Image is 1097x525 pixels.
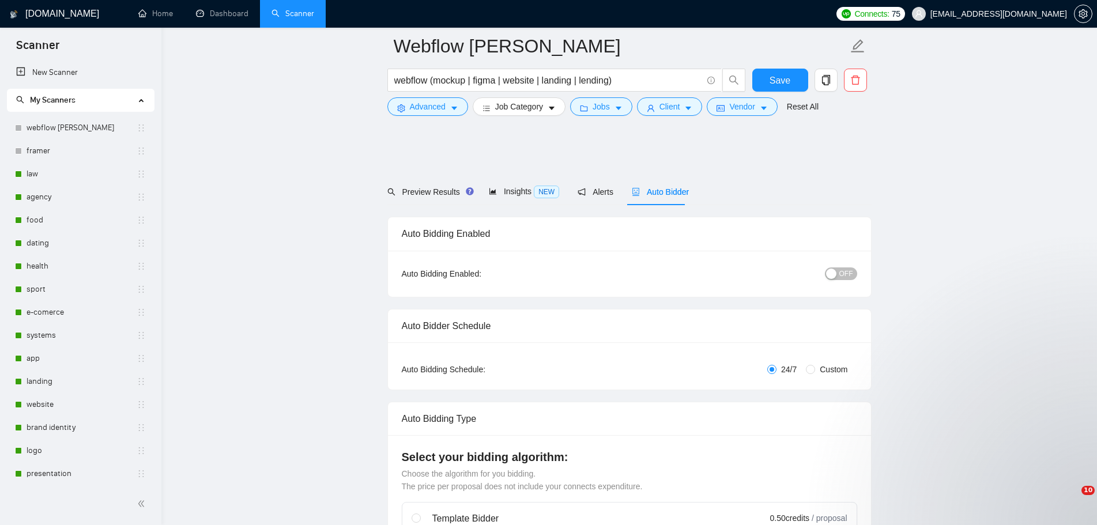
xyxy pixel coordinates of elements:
li: agency [7,186,154,209]
img: upwork-logo.png [842,9,851,18]
span: Choose the algorithm for you bidding. The price per proposal does not include your connects expen... [402,469,643,491]
li: sport [7,278,154,301]
span: Save [770,73,790,88]
span: holder [137,423,146,432]
a: homeHome [138,9,173,18]
span: Alerts [578,187,613,197]
li: New Scanner [7,61,154,84]
span: user [915,10,923,18]
span: Auto Bidder [632,187,689,197]
a: brand identity [27,416,137,439]
span: 75 [892,7,900,20]
li: law [7,163,154,186]
li: website [7,393,154,416]
a: dashboardDashboard [196,9,248,18]
button: idcardVendorcaret-down [707,97,777,116]
span: double-left [137,498,149,509]
img: logo [10,5,18,24]
a: framer [27,139,137,163]
span: caret-down [684,104,692,112]
span: holder [137,469,146,478]
span: Custom [815,363,852,376]
li: health [7,255,154,278]
li: webflow KLYM [7,116,154,139]
a: sport [27,278,137,301]
button: delete [844,69,867,92]
li: food [7,209,154,232]
span: bars [482,104,491,112]
span: area-chart [489,187,497,195]
a: website [27,393,137,416]
span: holder [137,216,146,225]
li: logo [7,439,154,462]
span: holder [137,446,146,455]
a: systems [27,324,137,347]
span: idcard [717,104,725,112]
li: app [7,347,154,370]
span: NEW [534,186,559,198]
li: framer [7,139,154,163]
span: holder [137,192,146,202]
a: webflow [PERSON_NAME] [27,116,137,139]
span: holder [137,123,146,133]
span: setting [397,104,405,112]
span: Insights [489,187,559,196]
button: copy [815,69,838,92]
span: Job Category [495,100,543,113]
a: searchScanner [272,9,314,18]
span: Vendor [729,100,755,113]
span: holder [137,262,146,271]
input: Scanner name... [394,32,848,61]
span: holder [137,285,146,294]
span: setting [1075,9,1092,18]
span: holder [137,377,146,386]
li: dating [7,232,154,255]
div: Tooltip anchor [465,186,475,197]
span: Advanced [410,100,446,113]
input: Search Freelance Jobs... [394,73,702,88]
a: health [27,255,137,278]
span: info-circle [707,77,715,84]
a: logo [27,439,137,462]
span: holder [137,239,146,248]
a: landing [27,370,137,393]
div: Auto Bidder Schedule [402,309,857,342]
span: search [16,96,24,104]
a: law [27,163,137,186]
span: search [387,188,395,196]
span: My Scanners [30,95,76,105]
span: holder [137,400,146,409]
li: landing [7,370,154,393]
span: Connects: [854,7,889,20]
li: brand identity [7,416,154,439]
a: agency [27,186,137,209]
button: Save [752,69,808,92]
span: Client [659,100,680,113]
span: holder [137,308,146,317]
span: notification [578,188,586,196]
button: settingAdvancedcaret-down [387,97,468,116]
li: presentation [7,462,154,485]
span: caret-down [450,104,458,112]
span: My Scanners [16,95,76,105]
a: e-comerce [27,301,137,324]
div: Auto Bidding Enabled: [402,267,553,280]
a: presentation [27,462,137,485]
span: robot [632,188,640,196]
span: edit [850,39,865,54]
a: food [27,209,137,232]
span: 10 [1081,486,1095,495]
iframe: Intercom live chat [1058,486,1085,513]
span: 24/7 [776,363,801,376]
span: search [723,75,745,85]
button: setting [1074,5,1092,23]
span: Preview Results [387,187,470,197]
span: holder [137,354,146,363]
span: holder [137,146,146,156]
button: barsJob Categorycaret-down [473,97,566,116]
button: userClientcaret-down [637,97,703,116]
a: dating [27,232,137,255]
button: folderJobscaret-down [570,97,632,116]
span: Scanner [7,37,69,61]
a: New Scanner [16,61,145,84]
